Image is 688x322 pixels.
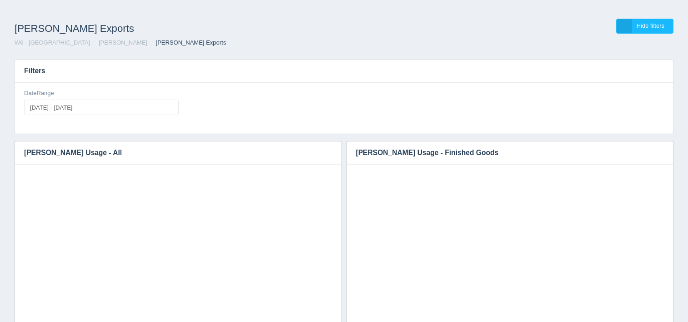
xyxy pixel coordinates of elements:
li: [PERSON_NAME] Exports [149,39,226,47]
span: Hide filters [637,22,664,29]
h3: Filters [15,60,673,82]
h1: [PERSON_NAME] Exports [15,19,344,39]
h3: [PERSON_NAME] Usage - Finished Goods [347,141,660,164]
h3: [PERSON_NAME] Usage - All [15,141,328,164]
a: [PERSON_NAME] [99,39,147,46]
label: DateRange [24,89,54,98]
a: Hide filters [616,19,673,34]
a: W6 - [GEOGRAPHIC_DATA] [15,39,90,46]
